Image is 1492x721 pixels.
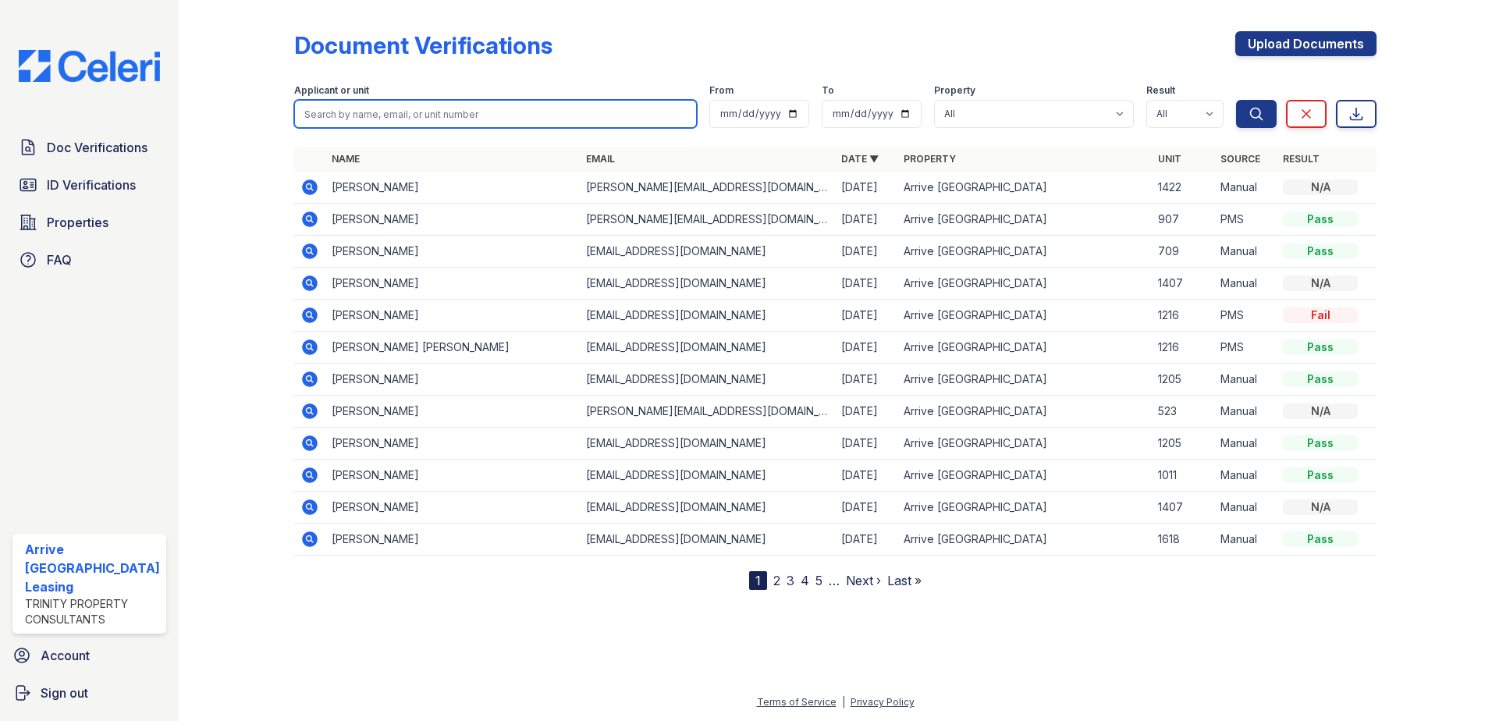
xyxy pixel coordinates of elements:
[1283,371,1358,387] div: Pass
[897,172,1153,204] td: Arrive [GEOGRAPHIC_DATA]
[1152,364,1214,396] td: 1205
[41,684,88,702] span: Sign out
[1283,153,1320,165] a: Result
[47,213,108,232] span: Properties
[897,300,1153,332] td: Arrive [GEOGRAPHIC_DATA]
[6,640,172,671] a: Account
[12,207,166,238] a: Properties
[1146,84,1175,97] label: Result
[25,596,160,627] div: Trinity Property Consultants
[1152,524,1214,556] td: 1618
[897,236,1153,268] td: Arrive [GEOGRAPHIC_DATA]
[1214,300,1277,332] td: PMS
[835,172,897,204] td: [DATE]
[841,153,879,165] a: Date ▼
[580,428,835,460] td: [EMAIL_ADDRESS][DOMAIN_NAME]
[897,460,1153,492] td: Arrive [GEOGRAPHIC_DATA]
[1214,268,1277,300] td: Manual
[842,696,845,708] div: |
[1152,204,1214,236] td: 907
[1214,428,1277,460] td: Manual
[1152,492,1214,524] td: 1407
[1283,275,1358,291] div: N/A
[580,236,835,268] td: [EMAIL_ADDRESS][DOMAIN_NAME]
[1158,153,1181,165] a: Unit
[835,524,897,556] td: [DATE]
[332,153,360,165] a: Name
[749,571,767,590] div: 1
[580,460,835,492] td: [EMAIL_ADDRESS][DOMAIN_NAME]
[787,573,794,588] a: 3
[815,573,822,588] a: 5
[1283,467,1358,483] div: Pass
[12,169,166,201] a: ID Verifications
[1283,307,1358,323] div: Fail
[934,84,975,97] label: Property
[1214,396,1277,428] td: Manual
[851,696,915,708] a: Privacy Policy
[325,268,581,300] td: [PERSON_NAME]
[580,332,835,364] td: [EMAIL_ADDRESS][DOMAIN_NAME]
[904,153,956,165] a: Property
[6,50,172,82] img: CE_Logo_Blue-a8612792a0a2168367f1c8372b55b34899dd931a85d93a1a3d3e32e68fde9ad4.png
[325,492,581,524] td: [PERSON_NAME]
[773,573,780,588] a: 2
[897,396,1153,428] td: Arrive [GEOGRAPHIC_DATA]
[580,268,835,300] td: [EMAIL_ADDRESS][DOMAIN_NAME]
[897,492,1153,524] td: Arrive [GEOGRAPHIC_DATA]
[1152,300,1214,332] td: 1216
[25,540,160,596] div: Arrive [GEOGRAPHIC_DATA] Leasing
[325,236,581,268] td: [PERSON_NAME]
[12,132,166,163] a: Doc Verifications
[1283,403,1358,419] div: N/A
[835,268,897,300] td: [DATE]
[835,364,897,396] td: [DATE]
[294,31,552,59] div: Document Verifications
[709,84,734,97] label: From
[822,84,834,97] label: To
[1214,460,1277,492] td: Manual
[1283,179,1358,195] div: N/A
[325,300,581,332] td: [PERSON_NAME]
[580,524,835,556] td: [EMAIL_ADDRESS][DOMAIN_NAME]
[325,396,581,428] td: [PERSON_NAME]
[1214,172,1277,204] td: Manual
[47,138,147,157] span: Doc Verifications
[1152,396,1214,428] td: 523
[325,524,581,556] td: [PERSON_NAME]
[1214,492,1277,524] td: Manual
[1283,339,1358,355] div: Pass
[835,204,897,236] td: [DATE]
[835,460,897,492] td: [DATE]
[47,250,72,269] span: FAQ
[12,244,166,275] a: FAQ
[757,696,837,708] a: Terms of Service
[1152,236,1214,268] td: 709
[325,460,581,492] td: [PERSON_NAME]
[586,153,615,165] a: Email
[829,571,840,590] span: …
[580,364,835,396] td: [EMAIL_ADDRESS][DOMAIN_NAME]
[1152,428,1214,460] td: 1205
[1152,332,1214,364] td: 1216
[580,172,835,204] td: [PERSON_NAME][EMAIL_ADDRESS][DOMAIN_NAME]
[1152,268,1214,300] td: 1407
[1214,236,1277,268] td: Manual
[835,492,897,524] td: [DATE]
[294,84,369,97] label: Applicant or unit
[897,204,1153,236] td: Arrive [GEOGRAPHIC_DATA]
[325,364,581,396] td: [PERSON_NAME]
[325,428,581,460] td: [PERSON_NAME]
[580,396,835,428] td: [PERSON_NAME][EMAIL_ADDRESS][DOMAIN_NAME]
[580,300,835,332] td: [EMAIL_ADDRESS][DOMAIN_NAME]
[325,332,581,364] td: [PERSON_NAME] [PERSON_NAME]
[1220,153,1260,165] a: Source
[325,204,581,236] td: [PERSON_NAME]
[1283,531,1358,547] div: Pass
[1214,524,1277,556] td: Manual
[801,573,809,588] a: 4
[1283,499,1358,515] div: N/A
[6,677,172,709] a: Sign out
[41,646,90,665] span: Account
